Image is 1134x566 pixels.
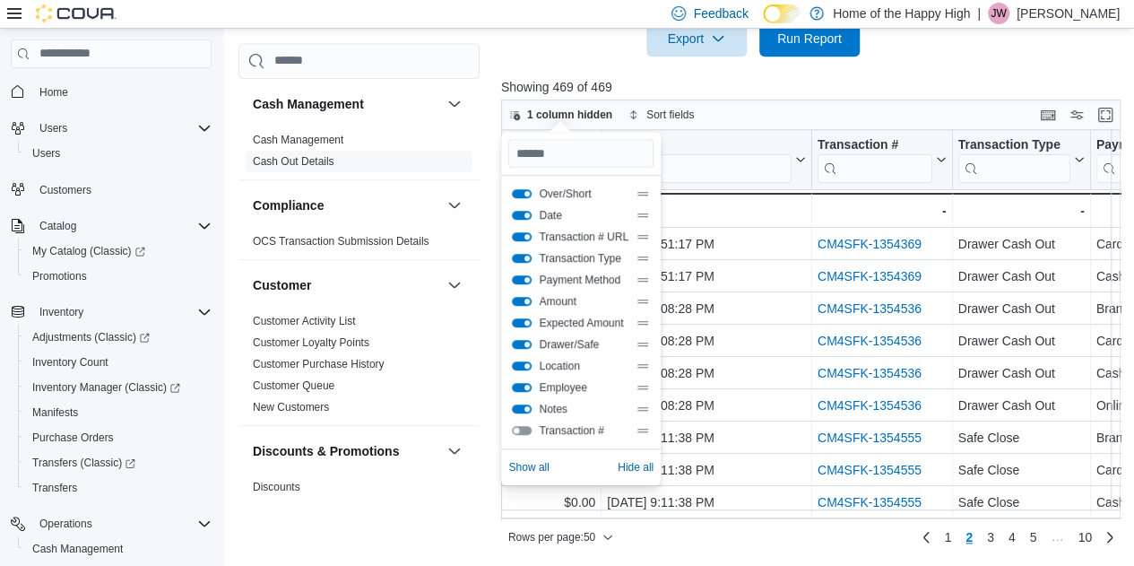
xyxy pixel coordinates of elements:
[512,340,532,349] button: Drawer/Safe
[607,233,806,255] div: [DATE] 6:51:17 PM
[32,81,212,103] span: Home
[1070,523,1099,552] a: Page 10 of 10
[32,513,100,535] button: Operations
[238,230,480,258] div: Compliance
[4,300,219,325] button: Inventory
[636,273,650,287] div: Drag handle
[915,523,1121,552] nav: Pagination for preceding grid
[636,187,650,201] div: Drag handle
[18,141,219,166] button: Users
[957,427,1084,448] div: Safe Close
[957,200,1084,222] div: -
[253,480,300,492] a: Discounts
[944,528,951,546] span: 1
[980,523,1001,552] a: Page 3 of 10
[512,189,532,198] button: Over/Short
[512,211,532,220] button: Date
[32,355,108,370] span: Inventory Count
[253,501,338,515] span: Promotion Details
[818,200,947,222] div: -
[25,402,85,423] a: Manifests
[32,215,212,237] span: Catalog
[1099,527,1121,548] a: Next page
[18,350,219,375] button: Inventory Count
[636,208,650,222] div: Drag handle
[253,441,440,459] button: Discounts & Promotions
[18,425,219,450] button: Purchase Orders
[636,380,650,395] div: Drag handle
[957,492,1084,513] div: Safe Close
[539,380,628,395] span: Employee
[32,330,150,344] span: Adjustments (Classic)
[25,477,212,499] span: Transfers
[693,4,748,22] span: Feedback
[957,459,1084,481] div: Safe Close
[32,269,87,283] span: Promotions
[25,377,187,398] a: Inventory Manager (Classic)
[253,132,343,146] span: Cash Management
[25,352,116,373] a: Inventory Count
[818,398,922,413] a: CM4SFK-1354536
[39,305,83,319] span: Inventory
[253,233,429,248] span: OCS Transaction Submission Details
[512,318,532,327] button: Expected Amount
[253,275,311,293] h3: Customer
[32,405,78,420] span: Manifests
[32,146,60,161] span: Users
[607,200,806,222] div: Totals
[636,337,650,352] div: Drag handle
[1066,104,1087,126] button: Display options
[512,405,532,414] button: Notes
[253,94,364,112] h3: Cash Management
[253,94,440,112] button: Cash Management
[527,108,612,122] span: 1 column hidden
[833,3,970,24] p: Home of the Happy High
[539,359,628,373] span: Location
[32,301,91,323] button: Inventory
[253,313,356,327] span: Customer Activity List
[253,479,300,493] span: Discounts
[25,477,84,499] a: Transfers
[444,440,465,461] button: Discounts & Promotions
[818,366,922,380] a: CM4SFK-1354536
[607,459,806,481] div: [DATE] 9:11:38 PM
[4,177,219,203] button: Customers
[915,527,937,548] a: Previous page
[539,337,628,352] span: Drawer/Safe
[987,528,994,546] span: 3
[39,219,76,233] span: Catalog
[818,334,922,348] a: CM4SFK-1354536
[253,441,399,459] h3: Discounts & Promotions
[818,431,922,445] a: CM4SFK-1354555
[32,215,83,237] button: Catalog
[253,153,334,168] span: Cash Out Details
[508,457,549,478] button: Show all
[818,136,947,182] button: Transaction #
[253,275,440,293] button: Customer
[253,196,440,213] button: Compliance
[253,501,338,514] a: Promotion Details
[25,427,212,448] span: Purchase Orders
[253,400,329,413] a: New Customers
[539,423,628,438] span: Transaction #
[657,21,736,57] span: Export
[512,297,532,306] button: Amount
[1023,523,1044,552] a: Page 5 of 10
[18,264,219,289] button: Promotions
[512,275,532,284] button: Payment Method
[253,378,334,392] span: Customer Queue
[39,183,91,197] span: Customers
[36,4,117,22] img: Cova
[618,460,654,475] span: Hide all
[32,542,123,556] span: Cash Management
[253,234,429,247] a: OCS Transaction Submission Details
[25,352,212,373] span: Inventory Count
[512,426,532,435] button: Transaction #
[818,136,932,182] div: Transaction # URL
[636,402,650,416] div: Drag handle
[253,196,324,213] h3: Compliance
[253,357,385,370] a: Customer Purchase History
[957,395,1084,416] div: Drawer Cash Out
[621,104,701,126] button: Sort fields
[32,456,135,470] span: Transfers (Classic)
